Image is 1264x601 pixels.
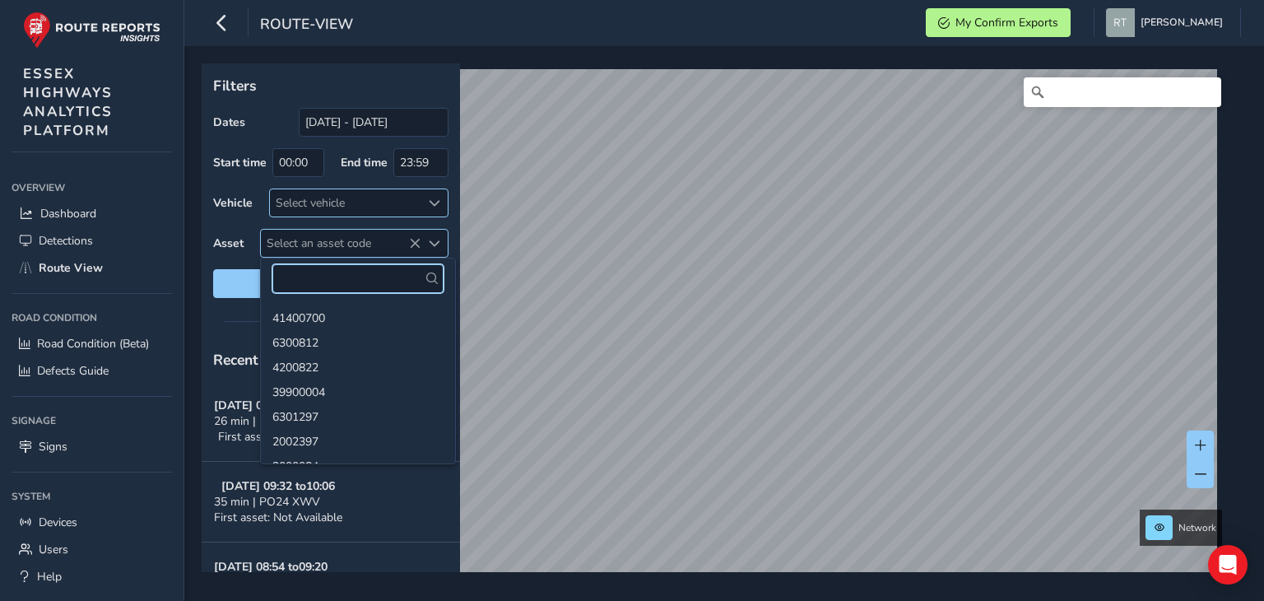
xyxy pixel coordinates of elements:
[39,439,67,454] span: Signs
[213,350,294,370] span: Recent trips
[261,354,455,379] li: 4200822
[12,408,172,433] div: Signage
[261,329,455,354] li: 6300812
[207,69,1217,591] canvas: Map
[39,542,68,557] span: Users
[213,269,448,298] button: Reset filters
[12,563,172,590] a: Help
[214,413,318,429] span: 26 min | MW24 UJG
[202,462,460,543] button: [DATE] 09:32 to10:0635 min | PO24 XWVFirst asset: Not Available
[214,510,342,525] span: First asset: Not Available
[1208,545,1248,585] div: Open Intercom Messenger
[1106,8,1229,37] button: [PERSON_NAME]
[221,478,335,494] strong: [DATE] 09:32 to 10:06
[40,206,96,221] span: Dashboard
[12,330,172,357] a: Road Condition (Beta)
[12,200,172,227] a: Dashboard
[214,398,328,413] strong: [DATE] 09:45 to 10:11
[213,155,267,170] label: Start time
[12,509,172,536] a: Devices
[1178,521,1216,534] span: Network
[260,14,353,37] span: route-view
[1141,8,1223,37] span: [PERSON_NAME]
[12,357,172,384] a: Defects Guide
[213,114,245,130] label: Dates
[39,260,103,276] span: Route View
[261,379,455,403] li: 39900004
[12,254,172,282] a: Route View
[261,305,455,329] li: 41400700
[213,75,448,96] p: Filters
[12,227,172,254] a: Detections
[213,235,244,251] label: Asset
[1024,77,1221,107] input: Search
[12,536,172,563] a: Users
[341,155,388,170] label: End time
[421,230,448,257] div: Select an asset code
[39,515,77,530] span: Devices
[37,336,149,352] span: Road Condition (Beta)
[955,15,1058,30] span: My Confirm Exports
[213,195,253,211] label: Vehicle
[218,429,323,445] span: First asset: 6301172
[225,276,436,291] span: Reset filters
[39,233,93,249] span: Detections
[1106,8,1135,37] img: diamond-layout
[926,8,1071,37] button: My Confirm Exports
[270,189,421,217] div: Select vehicle
[23,12,160,49] img: rr logo
[261,428,455,453] li: 2002397
[37,569,62,585] span: Help
[261,403,455,428] li: 6301297
[261,230,421,257] span: Select an asset code
[214,494,320,510] span: 35 min | PO24 XWV
[12,433,172,460] a: Signs
[202,381,460,462] button: [DATE] 09:45 to10:1126 min | MW24 UJGFirst asset: 6301172
[12,484,172,509] div: System
[37,363,109,379] span: Defects Guide
[261,453,455,478] li: 2000084
[214,559,328,575] strong: [DATE] 08:54 to 09:20
[12,175,172,200] div: Overview
[23,64,113,140] span: ESSEX HIGHWAYS ANALYTICS PLATFORM
[12,305,172,330] div: Road Condition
